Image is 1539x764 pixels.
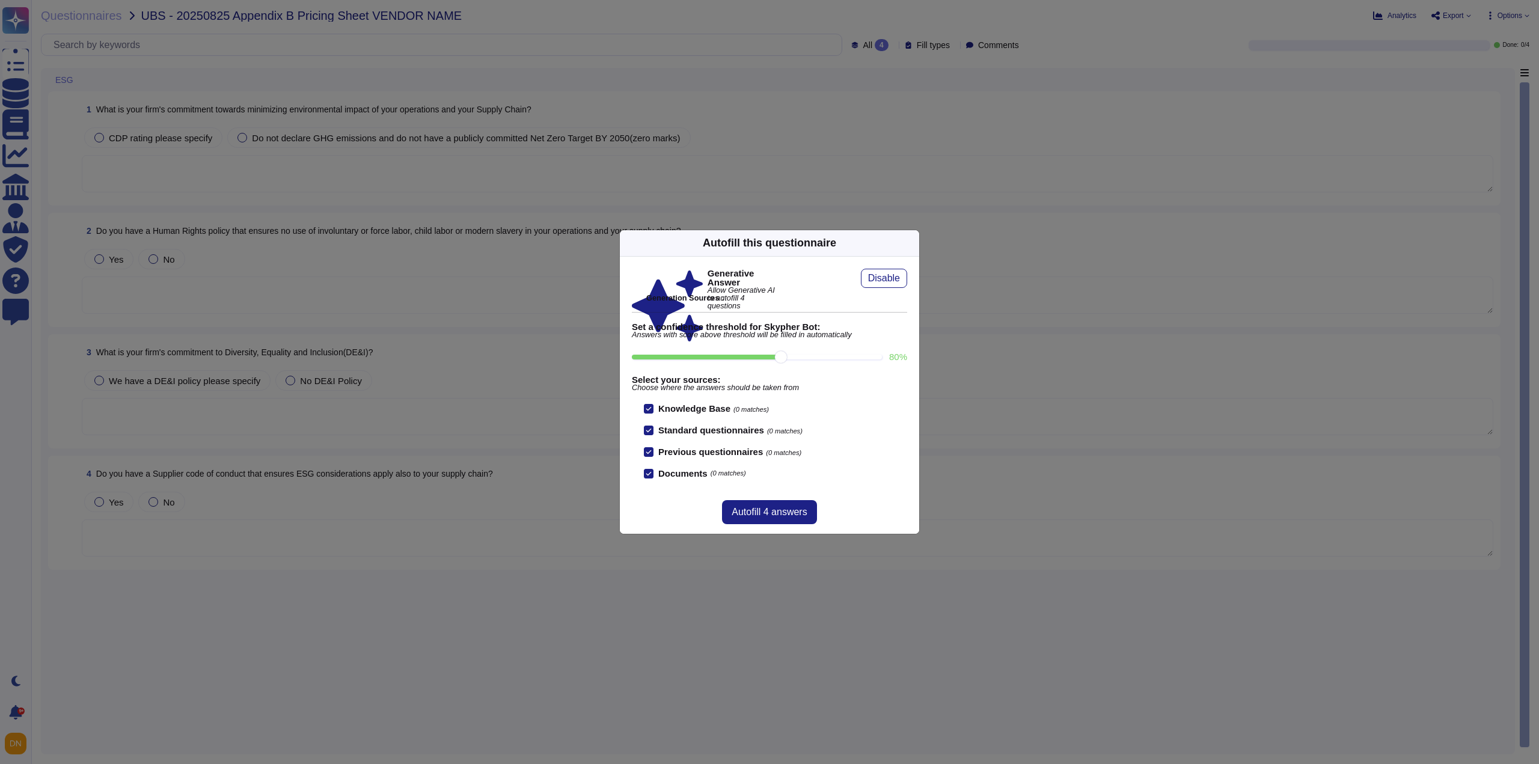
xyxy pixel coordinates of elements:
[703,235,836,251] div: Autofill this questionnaire
[632,322,907,331] b: Set a confidence threshold for Skypher Bot:
[708,287,779,310] span: Allow Generative AI to autofill 4 questions
[632,331,907,339] span: Answers with score above threshold will be filled in automatically
[889,352,907,361] label: 80 %
[722,500,816,524] button: Autofill 4 answers
[646,293,724,302] b: Generation Sources :
[766,449,801,456] span: (0 matches)
[732,507,807,517] span: Autofill 4 answers
[632,375,907,384] b: Select your sources:
[733,406,769,413] span: (0 matches)
[658,403,730,414] b: Knowledge Base
[868,274,900,283] span: Disable
[658,425,764,435] b: Standard questionnaires
[708,269,779,287] b: Generative Answer
[632,384,907,392] span: Choose where the answers should be taken from
[767,427,803,435] span: (0 matches)
[658,469,708,478] b: Documents
[711,470,746,477] span: (0 matches)
[861,269,907,288] button: Disable
[658,447,763,457] b: Previous questionnaires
